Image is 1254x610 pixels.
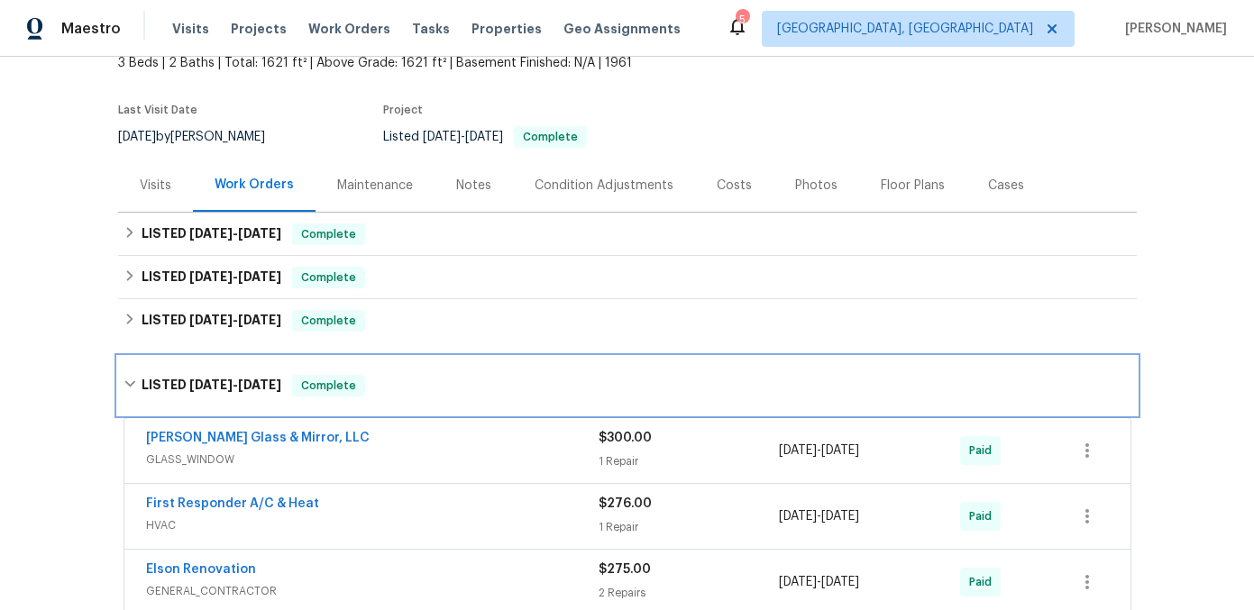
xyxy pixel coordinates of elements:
div: 1 Repair [599,518,780,536]
div: 5 [736,11,748,29]
span: Paid [969,442,999,460]
span: - [189,378,281,391]
span: [DATE] [189,378,233,391]
span: [PERSON_NAME] [1118,20,1227,38]
span: [DATE] [779,510,817,523]
span: [DATE] [779,576,817,588]
span: [DATE] [238,378,281,391]
div: Cases [988,177,1024,195]
span: GLASS_WINDOW [146,451,599,469]
span: Visits [172,20,209,38]
span: - [189,314,281,326]
div: Maintenance [337,177,413,195]
span: 3 Beds | 2 Baths | Total: 1621 ft² | Above Grade: 1621 ft² | Basement Finished: N/A | 1961 [118,54,772,72]
div: Condition Adjustments [535,177,673,195]
span: Work Orders [308,20,390,38]
div: Costs [717,177,752,195]
span: HVAC [146,516,599,534]
span: [DATE] [821,444,859,457]
span: Tasks [412,23,450,35]
h6: LISTED [142,267,281,288]
span: Projects [231,20,287,38]
span: [DATE] [821,510,859,523]
span: [DATE] [189,227,233,240]
span: [DATE] [238,314,281,326]
span: [DATE] [238,227,281,240]
span: [DATE] [118,131,156,143]
span: [DATE] [423,131,461,143]
div: LISTED [DATE]-[DATE]Complete [118,256,1137,299]
div: Notes [456,177,491,195]
span: [DATE] [238,270,281,283]
span: - [189,270,281,283]
span: - [779,442,859,460]
span: Geo Assignments [563,20,681,38]
a: First Responder A/C & Heat [146,497,319,510]
a: [PERSON_NAME] Glass & Mirror, LLC [146,432,370,444]
div: 2 Repairs [599,584,780,602]
span: GENERAL_CONTRACTOR [146,582,599,600]
span: Complete [294,269,363,287]
span: Maestro [61,20,121,38]
h6: LISTED [142,375,281,396]
div: 1 Repair [599,452,780,470]
span: Complete [516,132,585,142]
span: $300.00 [599,432,652,444]
h6: LISTED [142,310,281,332]
span: Project [383,105,423,115]
span: Listed [383,131,587,143]
div: LISTED [DATE]-[DATE]Complete [118,299,1137,342]
span: [DATE] [189,270,233,283]
span: [DATE] [821,576,859,588]
span: Complete [294,377,363,395]
span: Last Visit Date [118,105,197,115]
span: - [189,227,281,240]
span: $276.00 [599,497,652,510]
span: [DATE] [465,131,503,143]
a: Elson Renovation [146,563,256,576]
div: LISTED [DATE]-[DATE]Complete [118,213,1137,256]
h6: LISTED [142,223,281,245]
span: [GEOGRAPHIC_DATA], [GEOGRAPHIC_DATA] [777,20,1033,38]
span: - [779,573,859,591]
span: - [423,131,503,143]
span: Complete [294,312,363,330]
span: Paid [969,507,999,525]
span: - [779,507,859,525]
div: Work Orders [215,176,294,194]
div: LISTED [DATE]-[DATE]Complete [118,357,1137,414]
div: Photos [795,177,838,195]
span: Properties [471,20,542,38]
div: Floor Plans [881,177,945,195]
span: [DATE] [189,314,233,326]
div: by [PERSON_NAME] [118,126,287,148]
span: $275.00 [599,563,651,576]
span: Paid [969,573,999,591]
span: Complete [294,225,363,243]
div: Visits [140,177,171,195]
span: [DATE] [779,444,817,457]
